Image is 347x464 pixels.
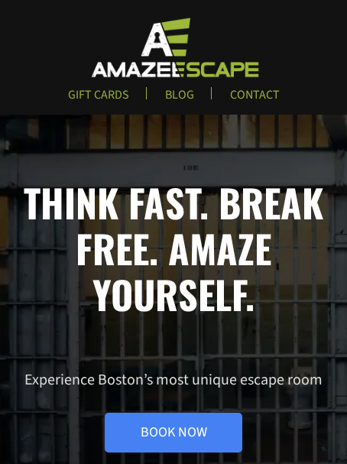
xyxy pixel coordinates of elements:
a: Book Now [105,413,242,453]
h1: Think fast. Break free. Amaze yourself. [18,179,330,316]
a: BLOG [153,87,206,112]
p: Experience Boston’s most unique escape room [18,370,330,453]
a: GIFT CARDS [56,87,141,112]
img: Escape Room Game in Boston Area [74,16,273,78]
a: CONTACT [218,87,292,112]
